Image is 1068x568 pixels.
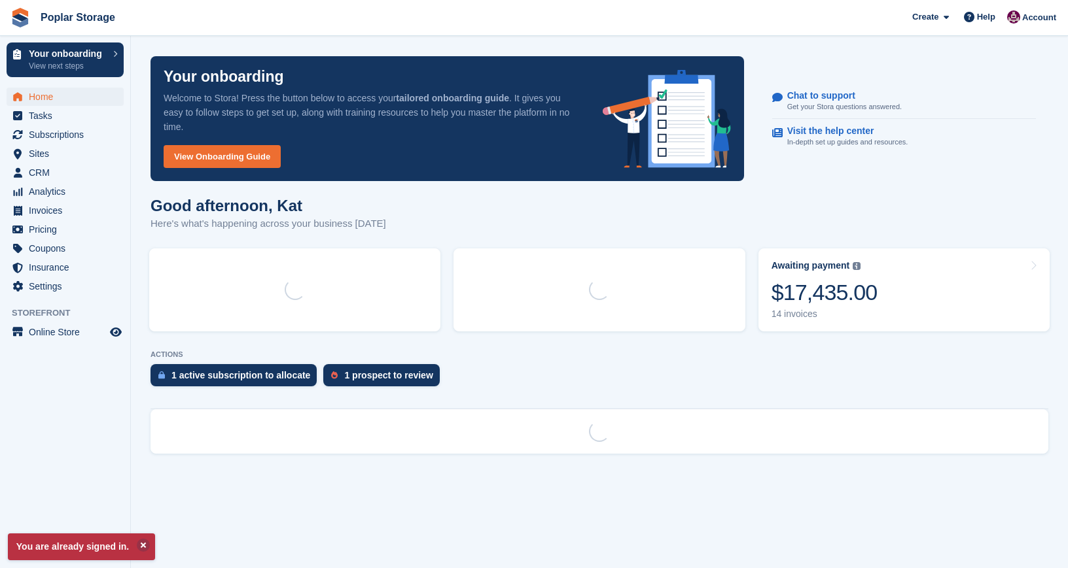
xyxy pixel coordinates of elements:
[29,107,107,125] span: Tasks
[1022,11,1056,24] span: Account
[772,309,878,320] div: 14 invoices
[7,182,124,201] a: menu
[108,324,124,340] a: Preview store
[787,137,908,148] p: In-depth set up guides and resources.
[7,107,124,125] a: menu
[7,277,124,295] a: menu
[29,163,107,182] span: CRM
[8,533,155,560] p: You are already signed in.
[977,10,995,24] span: Help
[853,262,861,270] img: icon-info-grey-7440780725fd019a000dd9b08b2336e03edf1995a4989e88bcd33f0948082b44.svg
[7,163,124,182] a: menu
[10,8,30,27] img: stora-icon-8386f47178a22dfd0bd8f6a31ec36ba5ce8667c1dd55bd0f319d3a0aa187defe.svg
[29,220,107,239] span: Pricing
[171,370,310,380] div: 1 active subscription to allocate
[7,42,124,77] a: Your onboarding View next steps
[35,7,120,28] a: Poplar Storage
[164,91,582,134] p: Welcome to Stora! Press the button below to access your . It gives you easy to follow steps to ge...
[772,260,850,271] div: Awaiting payment
[1007,10,1020,24] img: Kat Palmer
[7,258,124,276] a: menu
[29,60,107,72] p: View next steps
[787,101,902,112] p: Get your Stora questions answered.
[151,350,1048,359] p: ACTIONS
[29,88,107,106] span: Home
[323,364,446,393] a: 1 prospect to review
[758,248,1050,331] a: Awaiting payment $17,435.00 14 invoices
[29,277,107,295] span: Settings
[29,182,107,201] span: Analytics
[158,371,165,379] img: active_subscription_to_allocate_icon-d502201f5373d7db506a760aba3b589e785aa758c864c3986d89f69b8ff3...
[151,197,386,214] h1: Good afternoon, Kat
[29,323,107,341] span: Online Store
[164,145,281,168] a: View Onboarding Guide
[772,84,1036,120] a: Chat to support Get your Stora questions answered.
[12,307,130,320] span: Storefront
[29,258,107,276] span: Insurance
[7,239,124,258] a: menu
[787,90,891,101] p: Chat to support
[29,144,107,163] span: Sites
[396,93,509,103] strong: tailored onboarding guide
[7,88,124,106] a: menu
[7,201,124,220] a: menu
[7,125,124,144] a: menu
[164,69,284,84] p: Your onboarding
[7,220,124,239] a: menu
[344,370,433,380] div: 1 prospect to review
[29,125,107,144] span: Subscriptions
[29,201,107,220] span: Invoices
[787,125,898,137] p: Visit the help center
[151,216,386,231] p: Here's what's happening across your business [DATE]
[151,364,323,393] a: 1 active subscription to allocate
[912,10,938,24] span: Create
[29,49,107,58] p: Your onboarding
[7,144,124,163] a: menu
[7,323,124,341] a: menu
[331,371,338,379] img: prospect-51fa495bee0391a8d652442698ab0144808aea92771e9ea1ae160a38d050c398.svg
[772,119,1036,154] a: Visit the help center In-depth set up guides and resources.
[772,279,878,306] div: $17,435.00
[29,239,107,258] span: Coupons
[603,70,731,168] img: onboarding-info-6c161a55d2c0e0a8cae90662b2fe09162a5109e8cc188191df67fb4f79e88e88.svg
